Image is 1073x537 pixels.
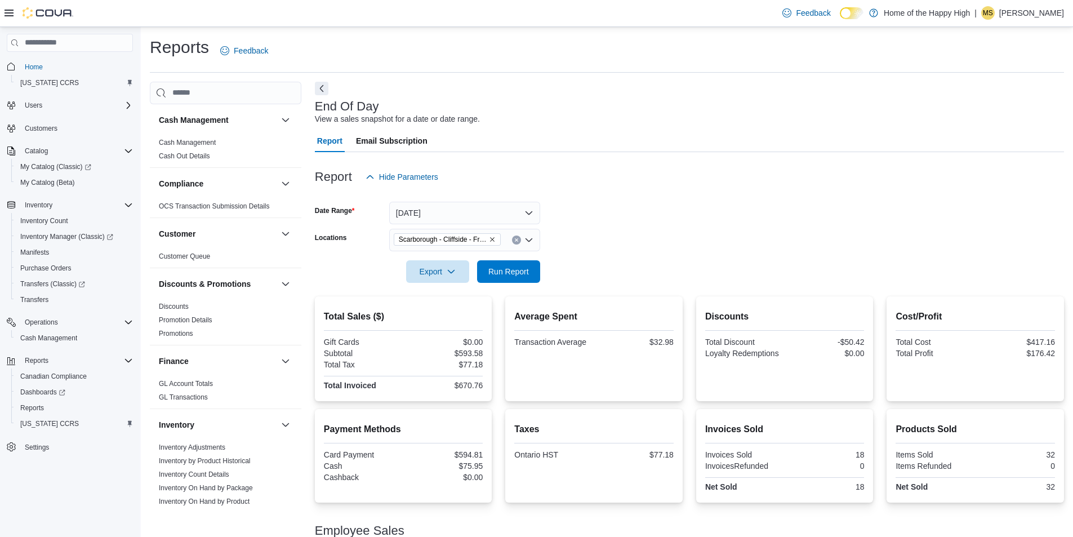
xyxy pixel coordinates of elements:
[279,177,292,190] button: Compliance
[16,385,70,399] a: Dashboards
[25,201,52,210] span: Inventory
[159,419,194,431] h3: Inventory
[11,369,137,384] button: Canadian Compliance
[16,76,83,90] a: [US_STATE] CCRS
[159,456,251,465] span: Inventory by Product Historical
[159,138,216,147] span: Cash Management
[20,232,113,241] span: Inventory Manager (Classic)
[159,316,212,324] a: Promotion Details
[11,175,137,190] button: My Catalog (Beta)
[20,334,77,343] span: Cash Management
[25,356,48,365] span: Reports
[11,213,137,229] button: Inventory Count
[159,139,216,147] a: Cash Management
[324,473,401,482] div: Cashback
[150,136,301,167] div: Cash Management
[159,152,210,160] a: Cash Out Details
[20,144,52,158] button: Catalog
[20,316,133,329] span: Operations
[896,310,1055,323] h2: Cost/Profit
[16,214,133,228] span: Inventory Count
[324,381,376,390] strong: Total Invoiced
[159,329,193,338] span: Promotions
[25,147,48,156] span: Catalog
[279,418,292,432] button: Inventory
[150,377,301,409] div: Finance
[981,6,995,20] div: Matthew Sanchez
[896,338,973,347] div: Total Cost
[159,278,277,290] button: Discounts & Promotions
[16,385,133,399] span: Dashboards
[16,401,48,415] a: Reports
[787,482,864,491] div: 18
[2,438,137,455] button: Settings
[884,6,970,20] p: Home of the Happy High
[159,202,270,210] a: OCS Transaction Submission Details
[315,206,355,215] label: Date Range
[16,76,133,90] span: Washington CCRS
[159,498,250,505] a: Inventory On Hand by Product
[978,461,1055,471] div: 0
[16,401,133,415] span: Reports
[159,457,251,465] a: Inventory by Product Historical
[150,36,209,59] h1: Reports
[489,236,496,243] button: Remove Scarborough - Cliffside - Friendly Stranger from selection in this group
[159,443,225,451] a: Inventory Adjustments
[159,178,277,189] button: Compliance
[11,229,137,245] a: Inventory Manager (Classic)
[406,450,483,459] div: $594.81
[324,310,483,323] h2: Total Sales ($)
[159,497,250,506] span: Inventory On Hand by Product
[16,230,133,243] span: Inventory Manager (Classic)
[787,338,864,347] div: -$50.42
[20,372,87,381] span: Canadian Compliance
[999,6,1064,20] p: [PERSON_NAME]
[159,202,270,211] span: OCS Transaction Submission Details
[20,78,79,87] span: [US_STATE] CCRS
[20,264,72,273] span: Purchase Orders
[150,250,301,268] div: Customer
[2,143,137,159] button: Catalog
[705,338,782,347] div: Total Discount
[16,370,91,383] a: Canadian Compliance
[20,198,57,212] button: Inventory
[159,470,229,479] span: Inventory Count Details
[159,356,189,367] h3: Finance
[16,417,133,431] span: Washington CCRS
[11,276,137,292] a: Transfers (Classic)
[11,260,137,276] button: Purchase Orders
[11,384,137,400] a: Dashboards
[20,419,79,428] span: [US_STATE] CCRS
[787,461,864,471] div: 0
[25,63,43,72] span: Home
[20,121,133,135] span: Customers
[16,160,133,174] span: My Catalog (Classic)
[2,59,137,75] button: Home
[279,227,292,241] button: Customer
[324,423,483,436] h2: Payment Methods
[20,216,68,225] span: Inventory Count
[394,233,501,246] span: Scarborough - Cliffside - Friendly Stranger
[399,234,487,245] span: Scarborough - Cliffside - Friendly Stranger
[361,166,443,188] button: Hide Parameters
[389,202,540,224] button: [DATE]
[983,6,993,20] span: MS
[896,423,1055,436] h2: Products Sold
[16,160,96,174] a: My Catalog (Classic)
[11,245,137,260] button: Manifests
[159,443,225,452] span: Inventory Adjustments
[16,246,54,259] a: Manifests
[279,277,292,291] button: Discounts & Promotions
[705,482,737,491] strong: Net Sold
[2,120,137,136] button: Customers
[20,60,47,74] a: Home
[20,60,133,74] span: Home
[150,300,301,345] div: Discounts & Promotions
[20,248,49,257] span: Manifests
[23,7,73,19] img: Cova
[514,450,591,459] div: Ontario HST
[324,349,401,358] div: Subtotal
[159,252,210,261] span: Customer Queue
[159,379,213,388] span: GL Account Totals
[406,260,469,283] button: Export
